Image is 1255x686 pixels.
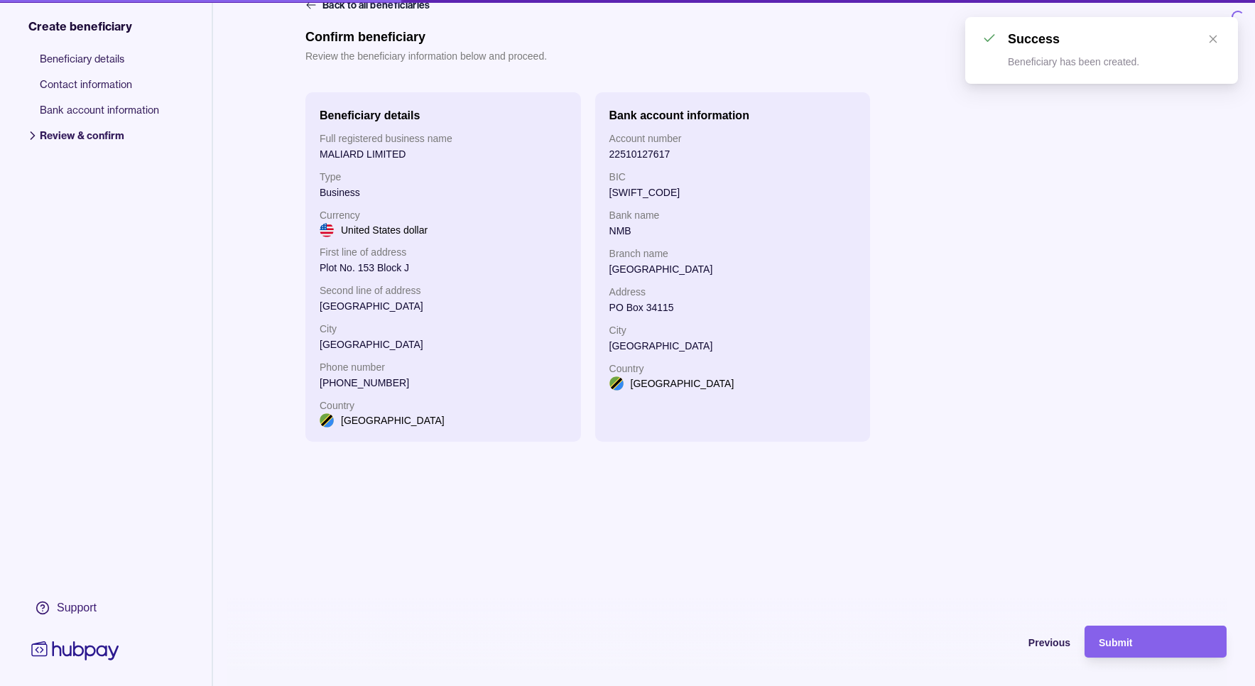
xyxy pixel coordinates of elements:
p: Country [609,361,857,376]
span: Contact information [40,77,159,103]
p: [GEOGRAPHIC_DATA] [631,376,734,391]
span: Create beneficiary [28,18,132,35]
div: Support [57,600,97,616]
p: [GEOGRAPHIC_DATA] [320,337,567,352]
h1: Success [1008,32,1060,46]
button: Submit [1085,626,1227,658]
p: Account number [609,131,857,146]
p: Review the beneficiary information below and proceed. [305,48,547,64]
p: [GEOGRAPHIC_DATA] [320,298,567,314]
span: Review & confirm [40,129,159,154]
button: Close [1192,11,1244,43]
p: First line of address [320,244,567,260]
p: [SWIFT_CODE] [609,185,857,200]
p: Bank name [609,207,857,223]
p: Phone number [320,359,567,375]
h2: Beneficiary details [320,109,420,121]
p: [GEOGRAPHIC_DATA] [609,261,857,277]
p: BIC [609,169,857,185]
a: Support [28,593,122,623]
p: City [320,321,567,337]
p: Business [320,185,567,200]
p: United States dollar [341,222,428,238]
img: tz [609,376,624,391]
p: Plot No. 153 Block J [320,260,567,276]
p: [GEOGRAPHIC_DATA] [341,413,445,428]
p: [GEOGRAPHIC_DATA] [609,338,857,354]
p: Full registered business name [320,131,567,146]
h1: Confirm beneficiary [305,29,547,45]
img: tz [320,413,334,428]
p: 22510127617 [609,146,857,162]
p: MALIARD LIMITED [320,146,567,162]
p: NMB [609,223,857,239]
p: [PHONE_NUMBER] [320,375,567,391]
p: Second line of address [320,283,567,298]
p: City [609,322,857,338]
p: Address [609,284,857,300]
span: Beneficiary details [40,52,159,77]
button: Previous [928,626,1070,658]
p: Branch name [609,246,857,261]
span: Previous [1028,637,1070,648]
h2: Bank account information [609,109,749,121]
p: Beneficiary has been created. [1008,56,1139,67]
img: us [320,223,334,237]
span: close [1208,34,1218,44]
span: Bank account information [40,103,159,129]
a: Close [1205,31,1221,47]
span: Submit [1099,637,1132,648]
p: Country [320,398,567,413]
p: Currency [320,207,567,223]
p: PO Box 34115 [609,300,857,315]
p: Type [320,169,567,185]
